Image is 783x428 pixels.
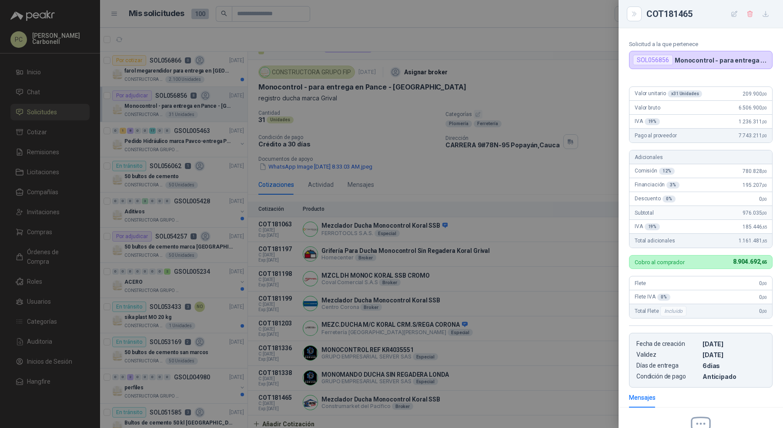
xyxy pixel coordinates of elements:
[636,362,699,369] p: Días de entrega
[739,105,767,111] span: 6.506.900
[762,106,767,110] span: ,00
[759,308,767,314] span: 0
[703,351,765,358] p: [DATE]
[703,362,765,369] p: 6 dias
[636,340,699,348] p: Fecha de creación
[645,223,660,230] div: 19 %
[635,196,676,202] span: Descuento
[762,309,767,314] span: ,00
[635,182,679,189] span: Financiación
[635,168,675,175] span: Comisión
[739,133,767,139] span: 7.743.211
[759,196,767,202] span: 0
[762,211,767,216] span: ,00
[743,210,767,216] span: 976.035
[675,56,769,64] p: Monocontrol - para entrega en Pance - [GEOGRAPHIC_DATA]
[762,295,767,300] span: ,00
[635,118,660,125] span: IVA
[629,234,772,248] div: Total adicionales
[760,259,767,265] span: ,65
[703,373,765,380] p: Anticipado
[743,224,767,230] span: 185.446
[759,280,767,286] span: 0
[635,133,677,139] span: Pago al proveedor
[739,119,767,125] span: 1.236.311
[635,90,702,97] span: Valor unitario
[743,91,767,97] span: 209.900
[762,225,767,229] span: ,65
[663,196,676,202] div: 0 %
[733,258,767,265] span: 8.904.692
[743,168,767,174] span: 780.828
[629,9,639,19] button: Close
[762,133,767,138] span: ,00
[657,294,670,301] div: 0 %
[635,294,670,301] span: Flete IVA
[636,351,699,358] p: Validez
[703,340,765,348] p: [DATE]
[635,259,685,265] p: Cobro al comprador
[645,118,660,125] div: 19 %
[633,55,673,65] div: SOL056856
[629,41,773,47] p: Solicitud a la que pertenece
[762,92,767,96] span: ,00
[635,280,646,286] span: Flete
[762,197,767,202] span: ,00
[739,238,767,244] span: 1.161.481
[762,239,767,243] span: ,65
[660,306,686,316] div: Incluido
[635,105,660,111] span: Valor bruto
[646,7,773,21] div: COT181465
[668,90,702,97] div: x 31 Unidades
[762,281,767,286] span: ,00
[635,306,688,316] span: Total Flete
[635,223,660,230] span: IVA
[635,210,654,216] span: Subtotal
[659,168,675,175] div: 12 %
[629,150,772,164] div: Adicionales
[762,183,767,188] span: ,00
[636,373,699,380] p: Condición de pago
[743,182,767,188] span: 195.207
[629,393,656,402] div: Mensajes
[759,294,767,300] span: 0
[762,169,767,174] span: ,00
[762,119,767,124] span: ,00
[666,182,679,189] div: 3 %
